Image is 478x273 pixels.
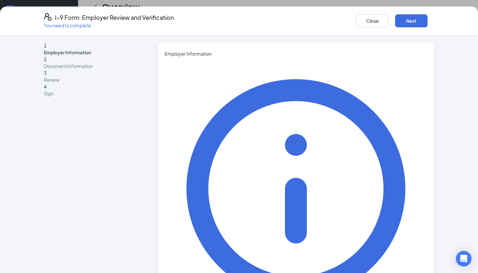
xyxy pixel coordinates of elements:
[44,22,174,29] p: You need to complete
[44,76,141,83] span: Review
[456,251,471,266] div: Open Intercom Messenger
[44,56,46,62] span: 2
[44,49,141,56] span: Employer Information
[165,50,427,57] span: Employer Information
[44,13,52,21] svg: FormI9EVerifyIcon
[44,63,141,69] span: Document Information
[44,90,141,97] span: Sign
[356,14,389,27] button: Close
[44,84,46,89] span: 4
[44,70,46,76] span: 3
[55,13,174,22] h4: I-9 Form: Employer Review and Verification
[395,14,428,27] button: Next
[44,43,46,48] span: 1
